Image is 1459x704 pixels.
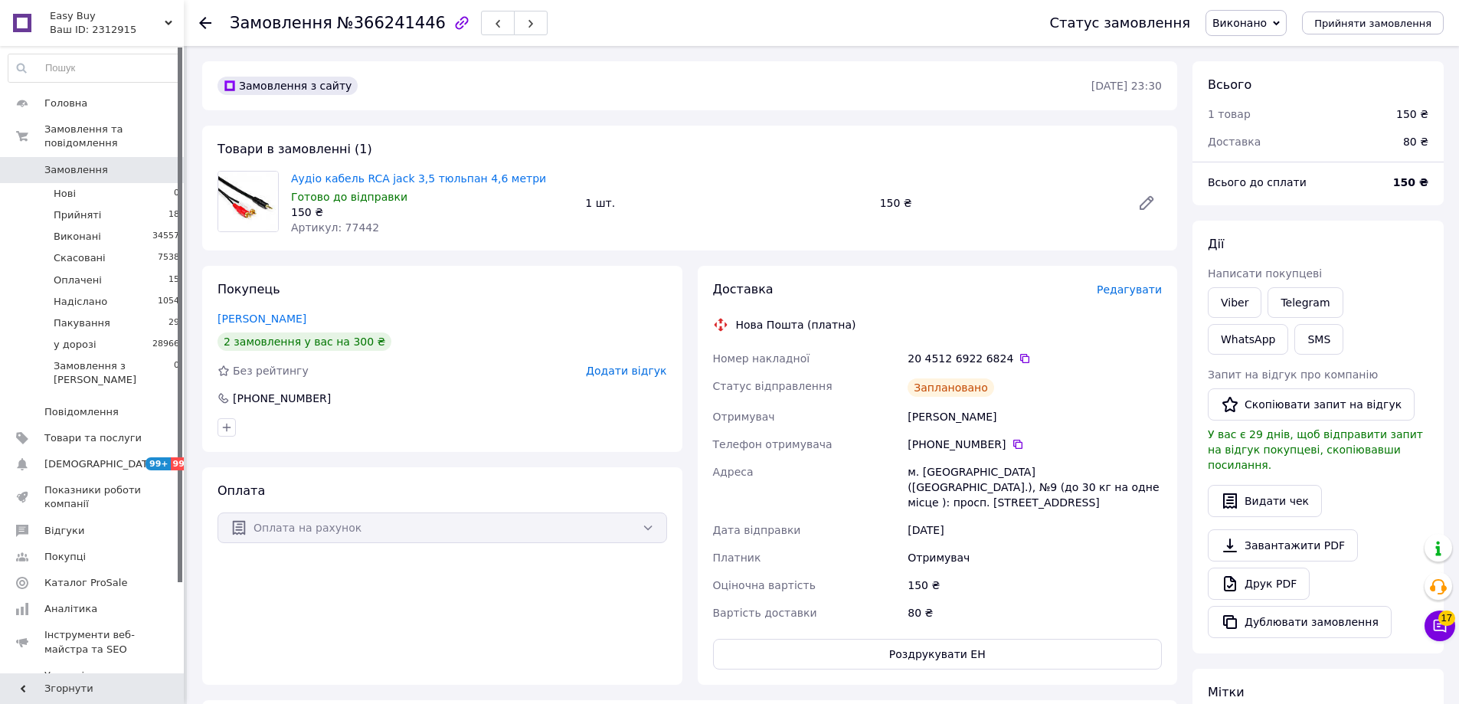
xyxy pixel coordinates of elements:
div: 150 ₴ [874,192,1125,214]
span: Покупці [44,550,86,564]
span: Прийняті [54,208,101,222]
span: Додати відгук [586,365,666,377]
span: Доставка [713,282,774,296]
span: У вас є 29 днів, щоб відправити запит на відгук покупцеві, скопіювавши посилання. [1208,428,1423,471]
button: Скопіювати запит на відгук [1208,388,1415,421]
span: Товари в замовленні (1) [218,142,372,156]
span: Оплачені [54,273,102,287]
div: 80 ₴ [905,599,1165,627]
span: 34557 [152,230,179,244]
span: Артикул: 77442 [291,221,379,234]
span: Адреса [713,466,754,478]
span: 28966 [152,338,179,352]
span: Мітки [1208,685,1245,699]
span: Запит на відгук про компанію [1208,368,1378,381]
button: Роздрукувати ЕН [713,639,1163,670]
span: Дата відправки [713,524,801,536]
div: 80 ₴ [1394,125,1438,159]
span: Виконані [54,230,101,244]
div: [PHONE_NUMBER] [908,437,1162,452]
div: [DATE] [905,516,1165,544]
div: Нова Пошта (платна) [732,317,860,332]
span: Пакування [54,316,110,330]
div: 150 ₴ [291,205,573,220]
span: Товари та послуги [44,431,142,445]
button: Дублювати замовлення [1208,606,1392,638]
span: [DEMOGRAPHIC_DATA] [44,457,158,471]
span: 15 [168,273,179,287]
a: WhatsApp [1208,324,1288,355]
a: Telegram [1268,287,1343,318]
span: Замовлення та повідомлення [44,123,184,150]
span: Без рейтингу [233,365,309,377]
span: Телефон отримувача [713,438,833,450]
div: Ваш ID: 2312915 [50,23,184,37]
div: 2 замовлення у вас на 300 ₴ [218,332,391,351]
span: Номер накладної [713,352,810,365]
span: Готово до відправки [291,191,407,203]
button: Видати чек [1208,485,1322,517]
div: Отримувач [905,544,1165,571]
time: [DATE] 23:30 [1091,80,1162,92]
span: Відгуки [44,524,84,538]
a: Аудіо кабель RCA jack 3,5 тюльпан 4,6 метри [291,172,546,185]
span: Всього до сплати [1208,176,1307,188]
div: 150 ₴ [905,571,1165,599]
span: Платник [713,552,761,564]
div: Заплановано [908,378,994,397]
span: Написати покупцеві [1208,267,1322,280]
input: Пошук [8,54,180,82]
div: Статус замовлення [1049,15,1190,31]
span: 99+ [171,457,196,470]
span: Easy Buy [50,9,165,23]
span: Редагувати [1097,283,1162,296]
span: Покупець [218,282,280,296]
span: Оціночна вартість [713,579,816,591]
div: 1 шт. [579,192,873,214]
span: Головна [44,97,87,110]
div: Повернутися назад [199,15,211,31]
span: 0 [174,187,179,201]
div: 20 4512 6922 6824 [908,351,1162,366]
span: 1 товар [1208,108,1251,120]
span: Управління сайтом [44,669,142,696]
div: 150 ₴ [1396,106,1428,122]
span: Скасовані [54,251,106,265]
a: Viber [1208,287,1261,318]
span: Замовлення з [PERSON_NAME] [54,359,174,387]
div: Замовлення з сайту [218,77,358,95]
span: Каталог ProSale [44,576,127,590]
span: Отримувач [713,411,775,423]
a: Завантажити PDF [1208,529,1358,562]
div: [PERSON_NAME] [905,403,1165,431]
span: 17 [1438,607,1455,623]
span: 18 [168,208,179,222]
span: Доставка [1208,136,1261,148]
span: Оплата [218,483,265,498]
span: Статус відправлення [713,380,833,392]
span: Дії [1208,237,1224,251]
span: у дорозі [54,338,97,352]
span: 1054 [158,295,179,309]
span: 29 [168,316,179,330]
span: №366241446 [337,14,446,32]
span: Інструменти веб-майстра та SEO [44,628,142,656]
button: Чат з покупцем17 [1425,611,1455,641]
span: Вартість доставки [713,607,817,619]
img: Аудіо кабель RCA jack 3,5 тюльпан 4,6 метри [218,172,278,231]
span: Замовлення [44,163,108,177]
a: Редагувати [1131,188,1162,218]
span: 99+ [146,457,171,470]
span: Всього [1208,77,1251,92]
button: Прийняти замовлення [1302,11,1444,34]
span: Виконано [1212,17,1267,29]
span: Показники роботи компанії [44,483,142,511]
span: Нові [54,187,76,201]
span: Надіслано [54,295,107,309]
span: Замовлення [230,14,332,32]
div: [PHONE_NUMBER] [231,391,332,406]
a: [PERSON_NAME] [218,313,306,325]
a: Друк PDF [1208,568,1310,600]
b: 150 ₴ [1393,176,1428,188]
span: Повідомлення [44,405,119,419]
